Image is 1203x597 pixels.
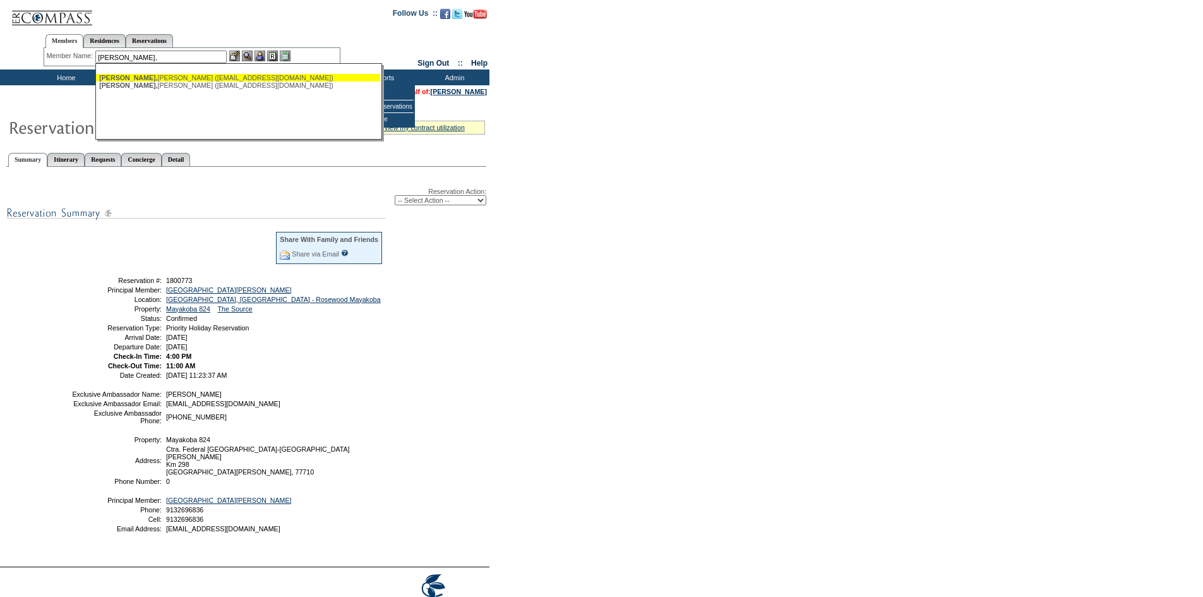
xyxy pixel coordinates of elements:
[108,362,162,370] strong: Check-Out Time:
[440,13,450,20] a: Become our fan on Facebook
[6,188,486,205] div: Reservation Action:
[71,506,162,514] td: Phone:
[280,51,290,61] img: b_calculator.gif
[458,59,463,68] span: ::
[393,8,438,23] td: Follow Us ::
[71,324,162,332] td: Reservation Type:
[71,409,162,425] td: Exclusive Ambassador Phone:
[218,305,253,313] a: The Source
[341,250,349,256] input: What is this?
[71,315,162,322] td: Status:
[417,69,489,85] td: Admin
[121,153,161,166] a: Concierge
[71,371,162,379] td: Date Created:
[71,516,162,523] td: Cell:
[8,153,47,167] a: Summary
[126,34,173,47] a: Reservations
[71,334,162,341] td: Arrival Date:
[166,353,191,360] span: 4:00 PM
[166,413,227,421] span: [PHONE_NUMBER]
[229,51,240,61] img: b_edit.gif
[166,305,210,313] a: Mayakoba 824
[47,153,85,166] a: Itinerary
[71,296,162,303] td: Location:
[71,436,162,443] td: Property:
[464,9,487,19] img: Subscribe to our YouTube Channel
[114,353,162,360] strong: Check-In Time:
[166,390,222,398] span: [PERSON_NAME]
[452,9,462,19] img: Follow us on Twitter
[99,74,157,81] span: [PERSON_NAME],
[166,343,188,351] span: [DATE]
[71,525,162,533] td: Email Address:
[166,296,381,303] a: [GEOGRAPHIC_DATA], [GEOGRAPHIC_DATA] - Rosewood Mayakoba
[166,277,193,284] span: 1800773
[71,478,162,485] td: Phone Number:
[166,362,195,370] span: 11:00 AM
[162,153,191,166] a: Detail
[166,478,170,485] span: 0
[471,59,488,68] a: Help
[71,390,162,398] td: Exclusive Ambassador Name:
[166,436,210,443] span: Mayakoba 824
[6,205,385,221] img: subTtlResSummary.gif
[71,497,162,504] td: Principal Member:
[292,250,339,258] a: Share via Email
[47,51,95,61] div: Member Name:
[166,324,249,332] span: Priority Holiday Reservation
[254,51,265,61] img: Impersonate
[166,497,292,504] a: [GEOGRAPHIC_DATA][PERSON_NAME]
[166,506,203,514] span: 9132696836
[71,445,162,476] td: Address:
[8,114,261,140] img: Reservaton Summary
[452,13,462,20] a: Follow us on Twitter
[280,236,378,243] div: Share With Family and Friends
[71,400,162,407] td: Exclusive Ambassador Email:
[83,34,126,47] a: Residences
[242,51,253,61] img: View
[166,516,203,523] span: 9132696836
[267,51,278,61] img: Reservations
[71,286,162,294] td: Principal Member:
[431,88,487,95] a: [PERSON_NAME]
[71,305,162,313] td: Property:
[166,400,280,407] span: [EMAIL_ADDRESS][DOMAIN_NAME]
[85,153,121,166] a: Requests
[440,9,450,19] img: Become our fan on Facebook
[166,315,197,322] span: Confirmed
[464,13,487,20] a: Subscribe to our YouTube Channel
[417,59,449,68] a: Sign Out
[99,74,377,81] div: [PERSON_NAME] ([EMAIL_ADDRESS][DOMAIN_NAME])
[166,525,280,533] span: [EMAIL_ADDRESS][DOMAIN_NAME]
[379,124,465,131] a: » view my contract utilization
[99,81,377,89] div: [PERSON_NAME] ([EMAIL_ADDRESS][DOMAIN_NAME])
[99,81,157,89] span: [PERSON_NAME],
[166,286,292,294] a: [GEOGRAPHIC_DATA][PERSON_NAME]
[166,334,188,341] span: [DATE]
[71,343,162,351] td: Departure Date:
[28,69,101,85] td: Home
[45,34,84,48] a: Members
[166,445,350,476] span: Ctra. Federal [GEOGRAPHIC_DATA]-[GEOGRAPHIC_DATA][PERSON_NAME] Km 298 [GEOGRAPHIC_DATA][PERSON_NA...
[166,371,227,379] span: [DATE] 11:23:37 AM
[71,277,162,284] td: Reservation #:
